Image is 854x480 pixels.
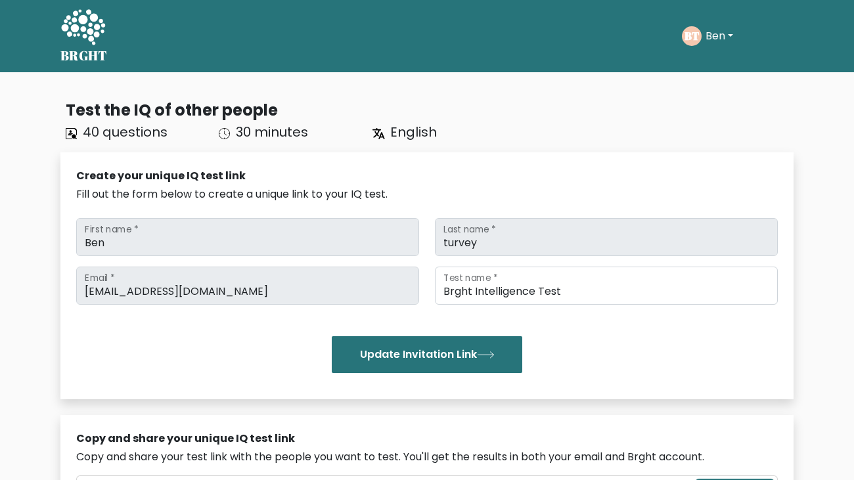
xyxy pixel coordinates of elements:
[76,186,778,202] div: Fill out the form below to create a unique link to your IQ test.
[236,123,308,141] span: 30 minutes
[76,449,778,465] div: Copy and share your test link with the people you want to test. You'll get the results in both yo...
[702,28,737,45] button: Ben
[435,218,778,256] input: Last name
[83,123,168,141] span: 40 questions
[390,123,437,141] span: English
[76,168,778,184] div: Create your unique IQ test link
[332,336,522,373] button: Update Invitation Link
[76,267,419,305] input: Email
[76,431,778,447] div: Copy and share your unique IQ test link
[60,48,108,64] h5: BRGHT
[60,5,108,67] a: BRGHT
[66,98,794,122] div: Test the IQ of other people
[435,267,778,305] input: Test name
[685,28,700,43] text: BT
[76,218,419,256] input: First name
